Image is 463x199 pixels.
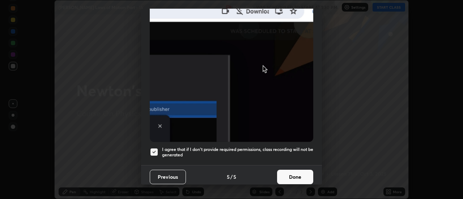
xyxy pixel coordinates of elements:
[150,170,186,184] button: Previous
[227,173,230,181] h4: 5
[162,147,313,158] h5: I agree that if I don't provide required permissions, class recording will not be generated
[277,170,313,184] button: Done
[230,173,233,181] h4: /
[233,173,236,181] h4: 5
